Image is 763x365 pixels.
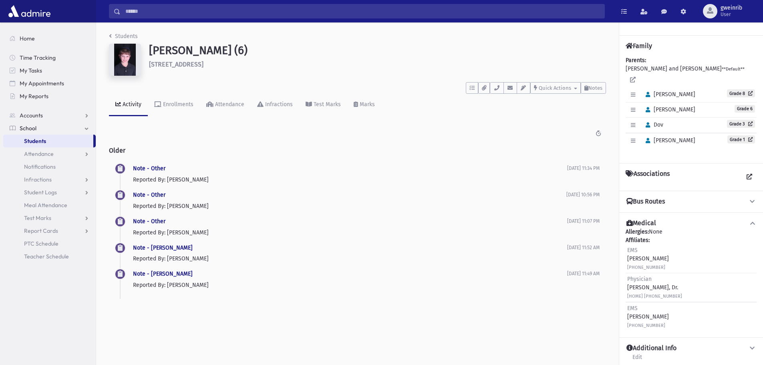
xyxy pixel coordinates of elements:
a: Test Marks [3,212,96,224]
span: Student Logs [24,189,57,196]
a: Grade 1 [727,135,755,143]
a: Enrollments [148,94,200,116]
span: Notifications [24,163,56,170]
a: Report Cards [3,224,96,237]
a: Test Marks [299,94,347,116]
a: Attendance [200,94,251,116]
p: Reported By: [PERSON_NAME] [133,175,567,184]
a: View all Associations [742,170,757,184]
h4: Associations [626,170,670,184]
div: [PERSON_NAME] [627,304,669,329]
a: Notifications [3,160,96,173]
a: Infractions [251,94,299,116]
b: Allergies: [626,228,649,235]
span: [PERSON_NAME] [642,106,695,113]
div: [PERSON_NAME] [627,246,669,271]
h1: [PERSON_NAME] (6) [149,44,606,57]
span: Grade 6 [735,105,755,113]
a: PTC Schedule [3,237,96,250]
span: Meal Attendance [24,202,67,209]
div: Activity [121,101,141,108]
h4: Additional Info [626,344,676,353]
a: Note - Other [133,218,165,225]
a: Note - [PERSON_NAME] [133,270,193,277]
span: Accounts [20,112,43,119]
span: EMS [627,247,638,254]
h6: [STREET_ADDRESS] [149,60,606,68]
a: Accounts [3,109,96,122]
a: Note - Other [133,165,165,172]
span: [PERSON_NAME] [642,91,695,98]
a: Time Tracking [3,51,96,64]
a: Student Logs [3,186,96,199]
span: [DATE] 11:34 PM [567,165,600,171]
small: [HOME] [PHONE_NUMBER] [627,294,682,299]
a: My Tasks [3,64,96,77]
div: Infractions [264,101,293,108]
a: Home [3,32,96,45]
div: Attendance [213,101,244,108]
span: [DATE] 11:52 AM [567,245,600,250]
button: Medical [626,219,757,228]
a: Grade 8 [727,89,755,97]
a: Note - Other [133,192,165,198]
span: My Tasks [20,67,42,74]
b: Affiliates: [626,237,650,244]
a: Students [109,33,138,40]
a: Note - [PERSON_NAME] [133,244,193,251]
a: Teacher Schedule [3,250,96,263]
a: Grade 3 [727,120,755,128]
span: My Appointments [20,80,64,87]
div: Enrollments [161,101,193,108]
h2: Older [109,140,606,161]
span: PTC Schedule [24,240,58,247]
img: AdmirePro [6,3,52,19]
a: Meal Attendance [3,199,96,212]
span: Quick Actions [539,85,571,91]
button: Quick Actions [530,82,581,94]
span: Report Cards [24,227,58,234]
span: [DATE] 10:56 PM [566,192,600,198]
span: My Reports [20,93,48,100]
span: Time Tracking [20,54,56,61]
span: Infractions [24,176,52,183]
p: Reported By: [PERSON_NAME] [133,281,567,289]
a: Marks [347,94,381,116]
input: Search [121,4,604,18]
h4: Bus Routes [626,198,665,206]
a: My Appointments [3,77,96,90]
span: EMS [627,305,638,312]
span: Dov [642,121,663,128]
span: [PERSON_NAME] [642,137,695,144]
span: Test Marks [24,214,51,222]
a: Activity [109,94,148,116]
span: gweinrib [721,5,742,11]
h4: Family [626,42,652,50]
div: [PERSON_NAME], Dr. [627,275,682,300]
button: Bus Routes [626,198,757,206]
p: Reported By: [PERSON_NAME] [133,254,567,263]
a: My Reports [3,90,96,103]
span: User [721,11,742,18]
a: Attendance [3,147,96,160]
button: Additional Info [626,344,757,353]
small: [PHONE_NUMBER] [627,265,665,270]
span: Physician [627,276,652,282]
span: [DATE] 11:49 AM [567,271,600,276]
button: Notes [581,82,606,94]
nav: breadcrumb [109,32,138,44]
span: Students [24,137,46,145]
span: Home [20,35,35,42]
a: Students [3,135,93,147]
div: Marks [358,101,375,108]
span: Teacher Schedule [24,253,69,260]
div: None [626,228,757,331]
span: Notes [588,85,602,91]
small: [PHONE_NUMBER] [627,323,665,328]
a: School [3,122,96,135]
h4: Medical [626,219,656,228]
b: Parents: [626,57,646,64]
p: Reported By: [PERSON_NAME] [133,228,567,237]
p: Reported By: [PERSON_NAME] [133,202,566,210]
span: School [20,125,36,132]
